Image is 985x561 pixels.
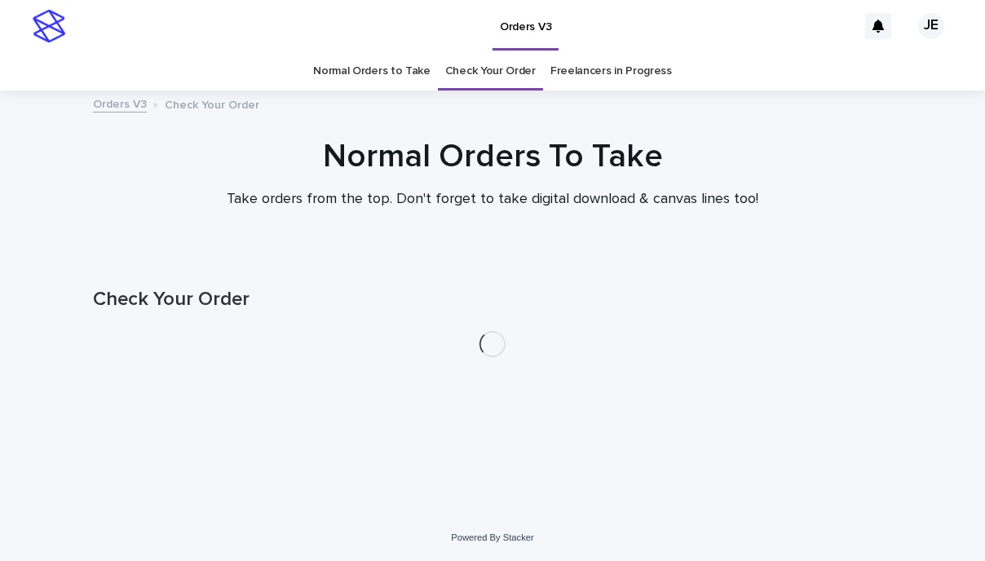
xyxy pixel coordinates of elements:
[550,52,672,91] a: Freelancers in Progress
[165,95,259,113] p: Check Your Order
[93,94,147,113] a: Orders V3
[451,532,533,542] a: Powered By Stacker
[918,13,944,39] div: JE
[313,52,431,91] a: Normal Orders to Take
[93,288,892,311] h1: Check Your Order
[445,52,536,91] a: Check Your Order
[33,10,65,42] img: stacker-logo-s-only.png
[166,191,819,209] p: Take orders from the top. Don't forget to take digital download & canvas lines too!
[93,137,892,176] h1: Normal Orders To Take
